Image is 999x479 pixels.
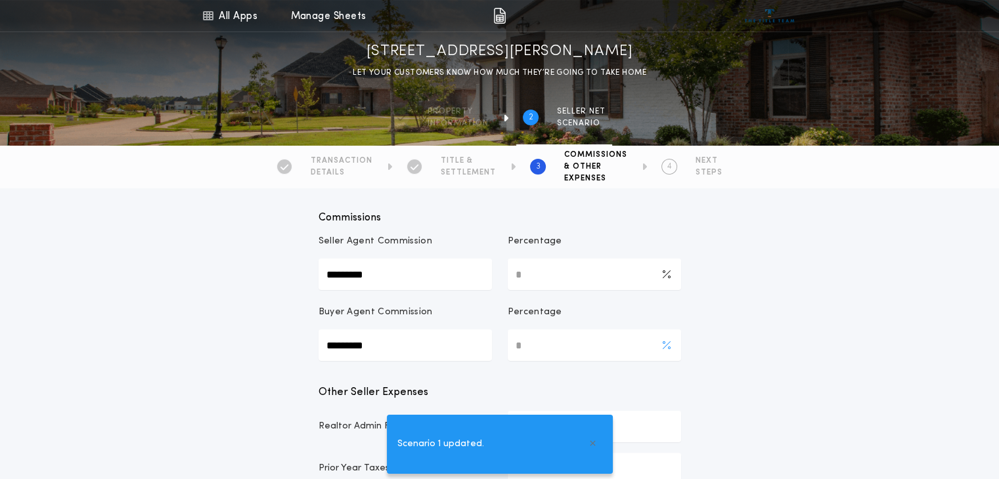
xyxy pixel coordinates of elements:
span: NEXT [696,156,722,166]
p: Percentage [508,235,562,248]
h2: 3 [536,161,541,172]
h2: 2 [529,112,533,123]
p: LET YOUR CUSTOMERS KNOW HOW MUCH THEY’RE GOING TO TAKE HOME [353,66,646,79]
span: SELLER NET [557,106,606,117]
span: EXPENSES [564,173,627,184]
span: information [428,118,489,129]
span: TRANSACTION [311,156,372,166]
span: STEPS [696,167,722,178]
p: Other Seller Expenses [319,385,681,400]
p: Percentage [508,306,562,319]
img: img [493,8,506,24]
span: SETTLEMENT [441,167,496,178]
span: Property [428,106,489,117]
p: Commissions [319,210,681,226]
span: SCENARIO [557,118,606,129]
span: & OTHER [564,161,627,172]
input: Percentage [508,329,681,361]
span: DETAILS [311,167,372,178]
p: Seller Agent Commission [319,235,432,248]
span: Scenario 1 updated. [397,437,484,451]
input: Percentage [508,259,681,290]
p: Buyer Agent Commission [319,306,433,319]
h2: 4 [667,161,672,172]
input: Buyer Agent Commission [319,329,492,361]
img: vs-icon [745,9,794,22]
h1: [STREET_ADDRESS][PERSON_NAME] [366,41,633,62]
span: COMMISSIONS [564,150,627,160]
span: TITLE & [441,156,496,166]
input: Seller Agent Commission [319,259,492,290]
